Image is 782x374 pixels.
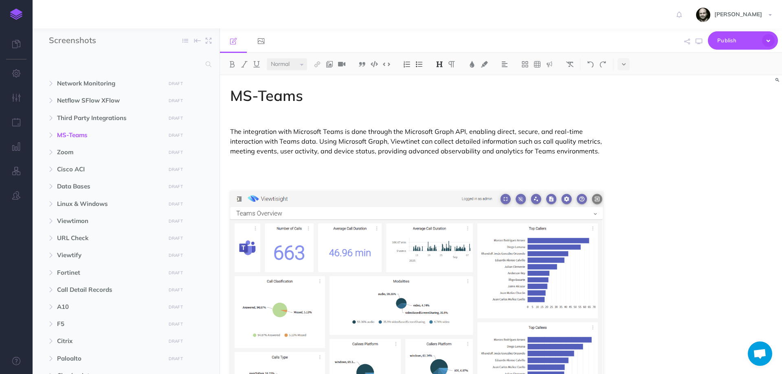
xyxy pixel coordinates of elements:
button: DRAFT [165,114,186,123]
button: DRAFT [165,131,186,140]
small: DRAFT [169,133,183,138]
button: DRAFT [165,337,186,346]
span: Citrix [57,336,160,346]
img: Undo [587,61,594,68]
button: DRAFT [165,319,186,329]
img: Link button [314,61,321,68]
button: Publish [708,31,778,50]
small: DRAFT [169,304,183,310]
button: DRAFT [165,354,186,363]
small: DRAFT [169,201,183,207]
img: Blockquote button [358,61,366,68]
span: Viewtimon [57,216,160,226]
img: fYsxTL7xyiRwVNfLOwtv2ERfMyxBnxhkboQPdXU4.jpeg [696,8,710,22]
button: DRAFT [165,268,186,278]
img: Text color button [468,61,476,68]
small: DRAFT [169,167,183,172]
span: Call Detail Records [57,285,160,295]
span: A10 [57,302,160,312]
small: DRAFT [169,253,183,258]
img: Add video button [338,61,345,68]
img: Unordered list button [415,61,423,68]
span: Zoom [57,147,160,157]
img: Paragraph button [448,61,455,68]
span: Cisco ACI [57,164,160,174]
small: DRAFT [169,339,183,344]
button: DRAFT [165,217,186,226]
small: DRAFT [169,287,183,293]
img: Create table button [534,61,541,68]
button: DRAFT [165,96,186,105]
img: Clear styles button [566,61,573,68]
span: Paloalto [57,354,160,363]
span: F5 [57,319,160,329]
img: Add image button [326,61,333,68]
span: [PERSON_NAME] [710,11,766,18]
img: logo-mark.svg [10,9,22,20]
div: Chat abierto [748,341,772,366]
span: MS-Teams [57,130,160,140]
button: DRAFT [165,234,186,243]
img: Inline code button [383,61,390,67]
img: Bold button [228,61,236,68]
small: DRAFT [169,150,183,155]
small: DRAFT [169,81,183,86]
small: DRAFT [169,356,183,361]
button: DRAFT [165,302,186,312]
button: DRAFT [165,199,186,209]
img: Italic button [241,61,248,68]
small: DRAFT [169,219,183,224]
button: DRAFT [165,148,186,157]
p: The integration with Microsoft Teams is done through the Microsoft Graph API, enabling direct, se... [230,127,603,156]
img: Alignment dropdown menu button [501,61,508,68]
small: DRAFT [169,98,183,103]
button: DRAFT [165,251,186,260]
img: Headings dropdown button [436,61,443,68]
span: Linux & Windows [57,199,160,209]
h1: MS-Teams [230,87,603,104]
small: DRAFT [169,236,183,241]
small: DRAFT [169,270,183,276]
input: Search [49,57,201,72]
span: Fortinet [57,268,160,278]
input: Documentation Name [49,35,145,47]
small: DRAFT [169,322,183,327]
small: DRAFT [169,116,183,121]
img: Text background color button [481,61,488,68]
span: Publish [717,34,758,47]
img: Callout dropdown menu button [546,61,553,68]
img: Ordered list button [403,61,411,68]
span: URL Check [57,233,160,243]
small: DRAFT [169,184,183,189]
button: DRAFT [165,182,186,191]
button: DRAFT [165,285,186,295]
span: Viewtify [57,250,160,260]
span: Netflow SFlow XFlow [57,96,160,105]
img: Redo [599,61,606,68]
img: Code block button [371,61,378,67]
span: Network Monitoring [57,79,160,88]
span: Data Bases [57,182,160,191]
button: DRAFT [165,165,186,174]
button: DRAFT [165,79,186,88]
img: Underline button [253,61,260,68]
span: Third Party Integrations [57,113,160,123]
